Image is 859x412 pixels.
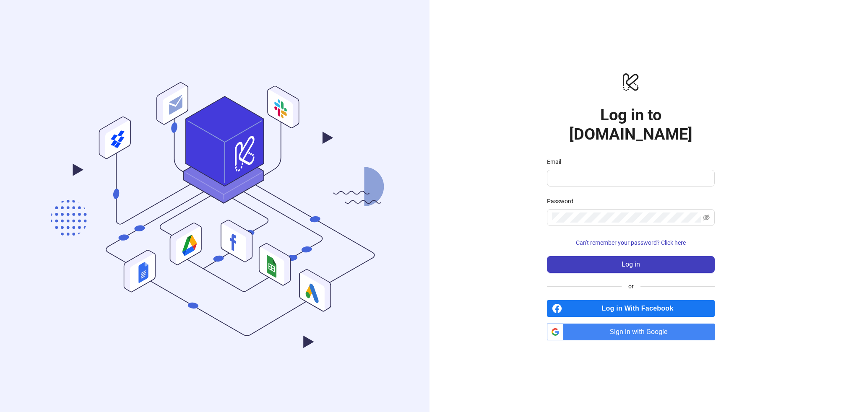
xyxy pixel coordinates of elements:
a: Can't remember your password? Click here [547,239,715,246]
a: Log in With Facebook [547,300,715,317]
span: Sign in with Google [567,324,715,340]
h1: Log in to [DOMAIN_NAME] [547,105,715,144]
span: or [622,282,640,291]
a: Sign in with Google [547,324,715,340]
span: eye-invisible [703,214,710,221]
input: Email [552,173,708,183]
input: Password [552,212,701,223]
span: Can't remember your password? Click here [576,239,686,246]
button: Can't remember your password? Click here [547,236,715,249]
label: Email [547,157,567,166]
label: Password [547,197,579,206]
span: Log in With Facebook [565,300,715,317]
button: Log in [547,256,715,273]
span: Log in [622,261,640,268]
